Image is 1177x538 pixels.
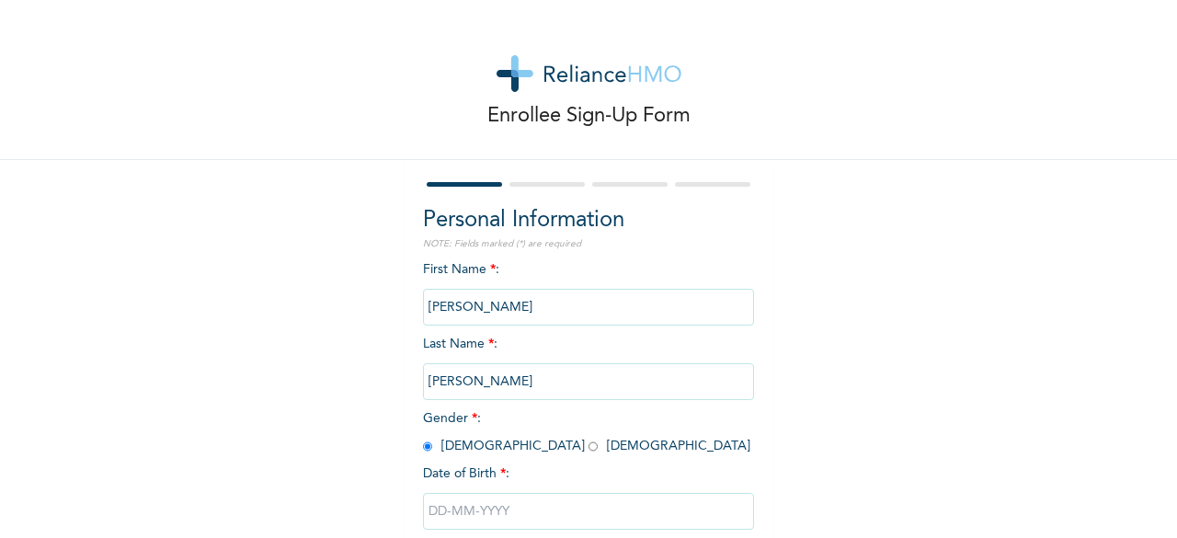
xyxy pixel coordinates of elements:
[423,363,754,400] input: Enter your last name
[487,101,691,132] p: Enrollee Sign-Up Form
[423,493,754,530] input: DD-MM-YYYY
[423,263,754,314] span: First Name :
[423,204,754,237] h2: Personal Information
[423,412,750,452] span: Gender : [DEMOGRAPHIC_DATA] [DEMOGRAPHIC_DATA]
[423,237,754,251] p: NOTE: Fields marked (*) are required
[497,55,681,92] img: logo
[423,289,754,326] input: Enter your first name
[423,338,754,388] span: Last Name :
[423,464,509,484] span: Date of Birth :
